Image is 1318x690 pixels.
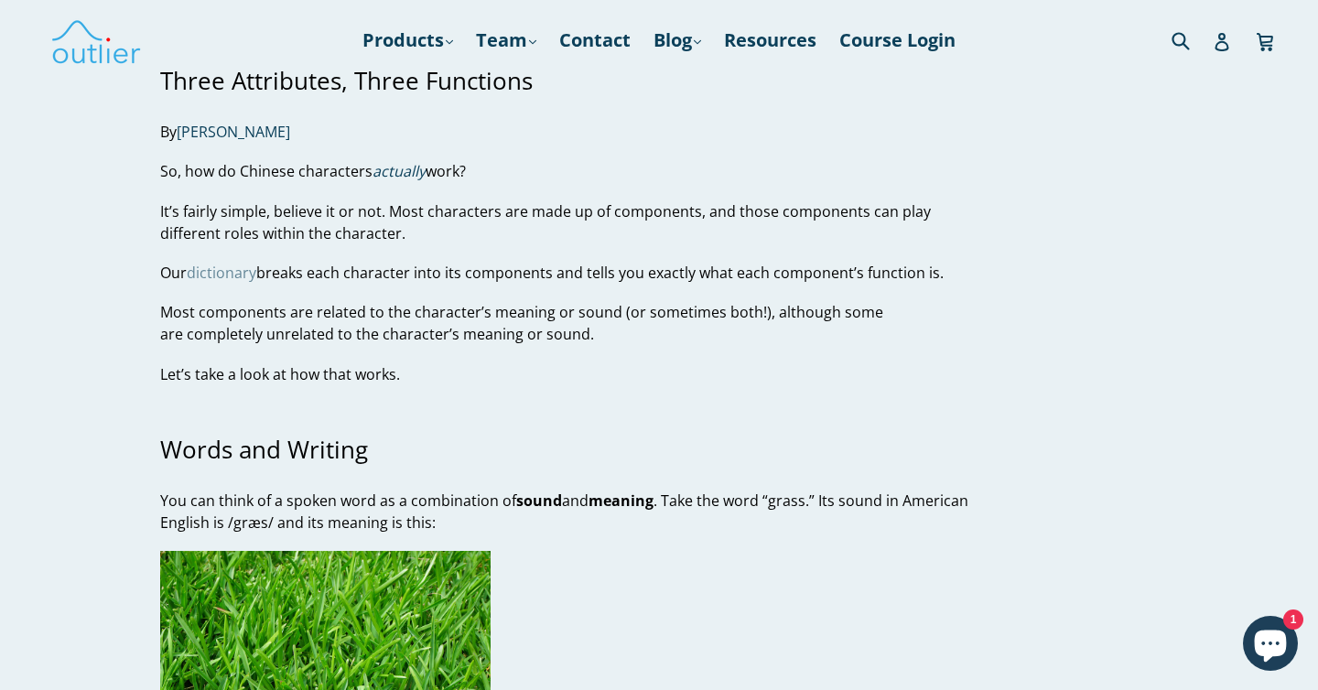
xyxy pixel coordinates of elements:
p: Our breaks each character into its components and tells you exactly what each component’s functio... [160,262,987,284]
strong: sound [516,491,562,511]
a: [PERSON_NAME] [177,122,290,143]
a: Contact [550,24,640,57]
p: It’s fairly simple, believe it or not. Most characters are made up of components, and those compo... [160,200,987,244]
img: Outlier Linguistics [50,14,142,67]
a: dictionary [187,263,256,284]
a: Blog [644,24,710,57]
p: So, how do Chinese characters work? [160,160,987,182]
a: actually [373,161,426,182]
h3: Words and Writing [160,436,987,464]
p: By [160,121,987,143]
h3: Three Attributes, Three Functions [160,67,987,95]
inbox-online-store-chat: Shopify online store chat [1237,616,1303,675]
input: Search [1167,21,1217,59]
a: Course Login [830,24,965,57]
a: Products [353,24,462,57]
a: Resources [715,24,826,57]
p: Most components are related to the character’s meaning or sound (or sometimes both!), although so... [160,301,987,345]
p: You can think of a spoken word as a combination of and . Take the word “grass.” Its sound in Amer... [160,490,987,534]
p: Let’s take a look at how that works. [160,363,987,385]
a: Team [467,24,546,57]
strong: meaning [589,491,654,511]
